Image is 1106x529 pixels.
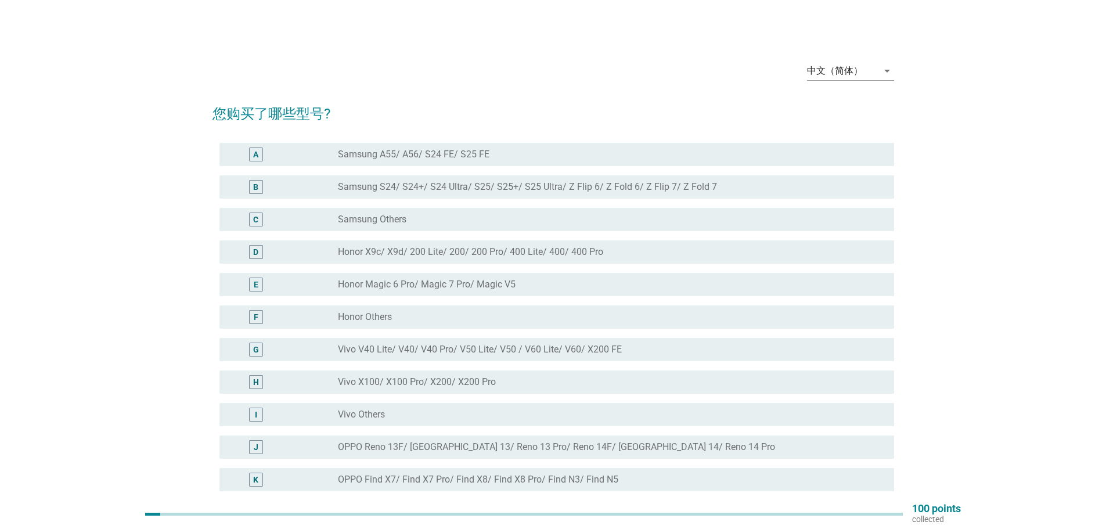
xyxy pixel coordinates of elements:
div: D [253,246,258,258]
label: Samsung S24/ S24+/ S24 Ultra/ S25/ S25+/ S25 Ultra/ Z Flip 6/ Z Fold 6/ Z Flip 7/ Z Fold 7 [338,181,717,193]
label: Vivo Others [338,409,385,420]
h2: 您购买了哪些型号? [212,92,894,124]
label: OPPO Find X7/ Find X7 Pro/ Find X8/ Find X8 Pro/ Find N3/ Find N5 [338,474,618,485]
div: A [253,149,258,161]
label: Vivo X100/ X100 Pro/ X200/ X200 Pro [338,376,496,388]
label: Honor Others [338,311,392,323]
i: arrow_drop_down [880,64,894,78]
div: E [254,279,258,291]
label: OPPO Reno 13F/ [GEOGRAPHIC_DATA] 13/ Reno 13 Pro/ Reno 14F/ [GEOGRAPHIC_DATA] 14/ Reno 14 Pro [338,441,775,453]
div: G [253,344,259,356]
div: J [254,441,258,454]
label: Samsung A55/ A56/ S24 FE/ S25 FE [338,149,489,160]
div: H [253,376,259,388]
div: I [255,409,257,421]
div: K [253,474,258,486]
label: Samsung Others [338,214,406,225]
label: Honor Magic 6 Pro/ Magic 7 Pro/ Magic V5 [338,279,516,290]
div: C [253,214,258,226]
div: F [254,311,258,323]
p: collected [912,514,961,524]
label: Honor X9c/ X9d/ 200 Lite/ 200/ 200 Pro/ 400 Lite/ 400/ 400 Pro [338,246,603,258]
label: Vivo V40 Lite/ V40/ V40 Pro/ V50 Lite/ V50 / V60 Lite/ V60/ X200 FE [338,344,622,355]
div: B [253,181,258,193]
div: 中文（简体） [807,66,863,76]
p: 100 points [912,503,961,514]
